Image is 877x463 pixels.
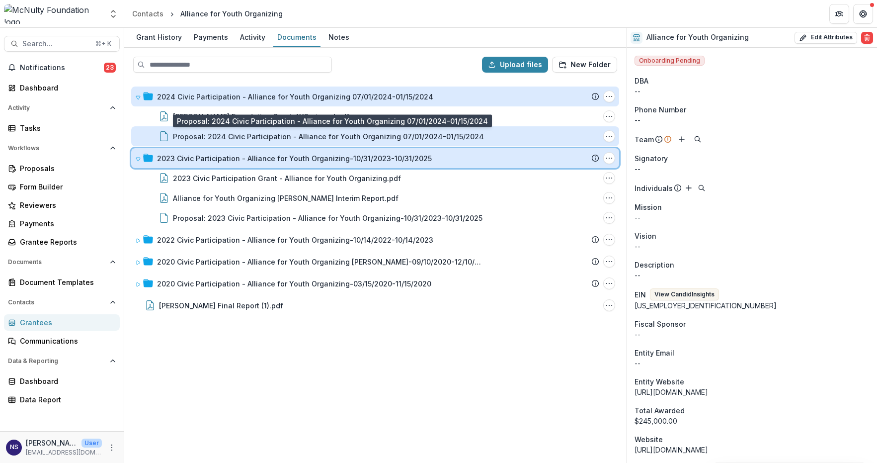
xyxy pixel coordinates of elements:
[646,33,749,42] h2: Alliance for Youth Organizing
[20,394,112,405] div: Data Report
[173,193,399,203] div: Alliance for Youth Organizing [PERSON_NAME] Interim Report.pdf
[603,130,615,142] button: Proposal: 2024 Civic Participation - Alliance for Youth Organizing 07/01/2024-01/15/2024 Options
[131,87,619,106] div: 2024 Civic Participation - Alliance for Youth Organizing 07/01/2024-01/15/20242024 Civic Particip...
[4,353,120,369] button: Open Data & Reporting
[157,235,433,245] div: 2022 Civic Participation - Alliance for Youth Organizing-10/14/2022-10/14/2023
[236,28,269,47] a: Activity
[131,148,619,228] div: 2023 Civic Participation - Alliance for Youth Organizing-10/31/2023-10/31/20252023 Civic Particip...
[635,153,668,164] span: Signatory
[603,212,615,224] button: Proposal: 2023 Civic Participation - Alliance for Youth Organizing-10/31/2023-10/31/2025 Options
[635,348,674,358] span: Entity Email
[128,6,287,21] nav: breadcrumb
[273,30,320,44] div: Documents
[20,218,112,229] div: Payments
[104,63,116,73] span: 23
[4,60,120,76] button: Notifications23
[131,295,619,315] div: [PERSON_NAME] Final Report (1).pdfAYO McNulty Final Report (1).pdf Options
[603,192,615,204] button: Alliance for Youth Organizing McNulty Interim Report.pdf Options
[635,202,662,212] span: Mission
[81,439,102,448] p: User
[4,274,120,290] a: Document Templates
[635,416,869,426] div: $245,000.00
[131,148,619,168] div: 2023 Civic Participation - Alliance for Youth Organizing-10/31/2023-10/31/20252023 Civic Particip...
[131,274,619,293] div: 2020 Civic Participation - Alliance for Youth Organizing-03/15/2020-11/15/20202020 Civic Particip...
[603,91,615,102] button: 2024 Civic Participation - Alliance for Youth Organizing 07/01/2024-01/15/2024 Options
[635,56,705,66] span: Onboarding Pending
[20,83,112,93] div: Dashboard
[4,333,120,349] a: Communications
[853,4,873,24] button: Get Help
[190,28,232,47] a: Payments
[635,405,685,416] span: Total Awarded
[650,288,719,300] button: View CandidInsights
[20,376,112,386] div: Dashboard
[132,30,186,44] div: Grant History
[696,182,708,194] button: Search
[26,448,102,457] p: [EMAIL_ADDRESS][DOMAIN_NAME]
[131,208,619,228] div: Proposal: 2023 Civic Participation - Alliance for Youth Organizing-10/31/2023-10/31/2025Proposal:...
[4,373,120,389] a: Dashboard
[635,76,648,86] span: DBA
[20,200,112,210] div: Reviewers
[132,8,163,19] div: Contacts
[173,111,349,122] div: [PERSON_NAME] Foundation Grant_AYO_signed.pdf
[173,173,401,184] div: 2023 Civic Participation Grant - Alliance for Youth Organizing.pdf
[157,92,433,102] div: 2024 Civic Participation - Alliance for Youth Organizing 07/01/2024-01/15/2024
[603,278,615,289] button: 2020 Civic Participation - Alliance for Youth Organizing-03/15/2020-11/15/2020 Options
[4,391,120,408] a: Data Report
[324,30,353,44] div: Notes
[635,387,869,397] div: [URL][DOMAIN_NAME]
[131,87,619,146] div: 2024 Civic Participation - Alliance for Youth Organizing 07/01/2024-01/15/20242024 Civic Particip...
[795,32,857,44] button: Edit Attributes
[635,434,663,445] span: Website
[829,4,849,24] button: Partners
[4,120,120,136] a: Tasks
[635,300,869,311] div: [US_EMPLOYER_IDENTIFICATION_NUMBER]
[131,230,619,250] div: 2022 Civic Participation - Alliance for Youth Organizing-10/14/2022-10/14/20232022 Civic Particip...
[106,4,120,24] button: Open entity switcher
[131,106,619,126] div: [PERSON_NAME] Foundation Grant_AYO_signed.pdfMcNulty Foundation Grant_AYO_signed.pdf Options
[603,256,615,268] button: 2020 Civic Participation - Alliance for Youth Organizing Grant II-09/10/2020-12/10/2020 Options
[4,179,120,195] a: Form Builder
[131,188,619,208] div: Alliance for Youth Organizing [PERSON_NAME] Interim Report.pdfAlliance for Youth Organizing McNul...
[603,110,615,122] button: McNulty Foundation Grant_AYO_signed.pdf Options
[131,126,619,146] div: Proposal: 2024 Civic Participation - Alliance for Youth Organizing 07/01/2024-01/15/2024Proposal:...
[603,234,615,246] button: 2022 Civic Participation - Alliance for Youth Organizing-10/14/2022-10/14/2023 Options
[26,438,78,448] p: [PERSON_NAME]
[4,80,120,96] a: Dashboard
[159,300,283,311] div: [PERSON_NAME] Final Report (1).pdf
[635,231,656,241] span: Vision
[190,30,232,44] div: Payments
[603,299,615,311] button: AYO McNulty Final Report (1).pdf Options
[8,299,106,306] span: Contacts
[4,100,120,116] button: Open Activity
[106,442,118,454] button: More
[273,28,320,47] a: Documents
[173,213,482,223] div: Proposal: 2023 Civic Participation - Alliance for Youth Organizing-10/31/2023-10/31/2025
[635,164,869,174] div: --
[8,104,106,111] span: Activity
[157,278,431,289] div: 2020 Civic Participation - Alliance for Youth Organizing-03/15/2020-11/15/2020
[635,270,869,280] p: --
[20,317,112,328] div: Grantees
[131,168,619,188] div: 2023 Civic Participation Grant - Alliance for Youth Organizing.pdf2023 Civic Participation Grant ...
[157,153,432,164] div: 2023 Civic Participation - Alliance for Youth Organizing-10/31/2023-10/31/2025
[132,28,186,47] a: Grant History
[20,123,112,133] div: Tasks
[4,234,120,250] a: Grantee Reports
[4,36,120,52] button: Search...
[635,241,869,252] p: --
[635,289,646,300] p: EIN
[4,314,120,331] a: Grantees
[20,163,112,174] div: Proposals
[180,8,283,19] div: Alliance for Youth Organizing
[8,145,106,152] span: Workflows
[4,215,120,232] a: Payments
[683,182,695,194] button: Add
[692,133,704,145] button: Search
